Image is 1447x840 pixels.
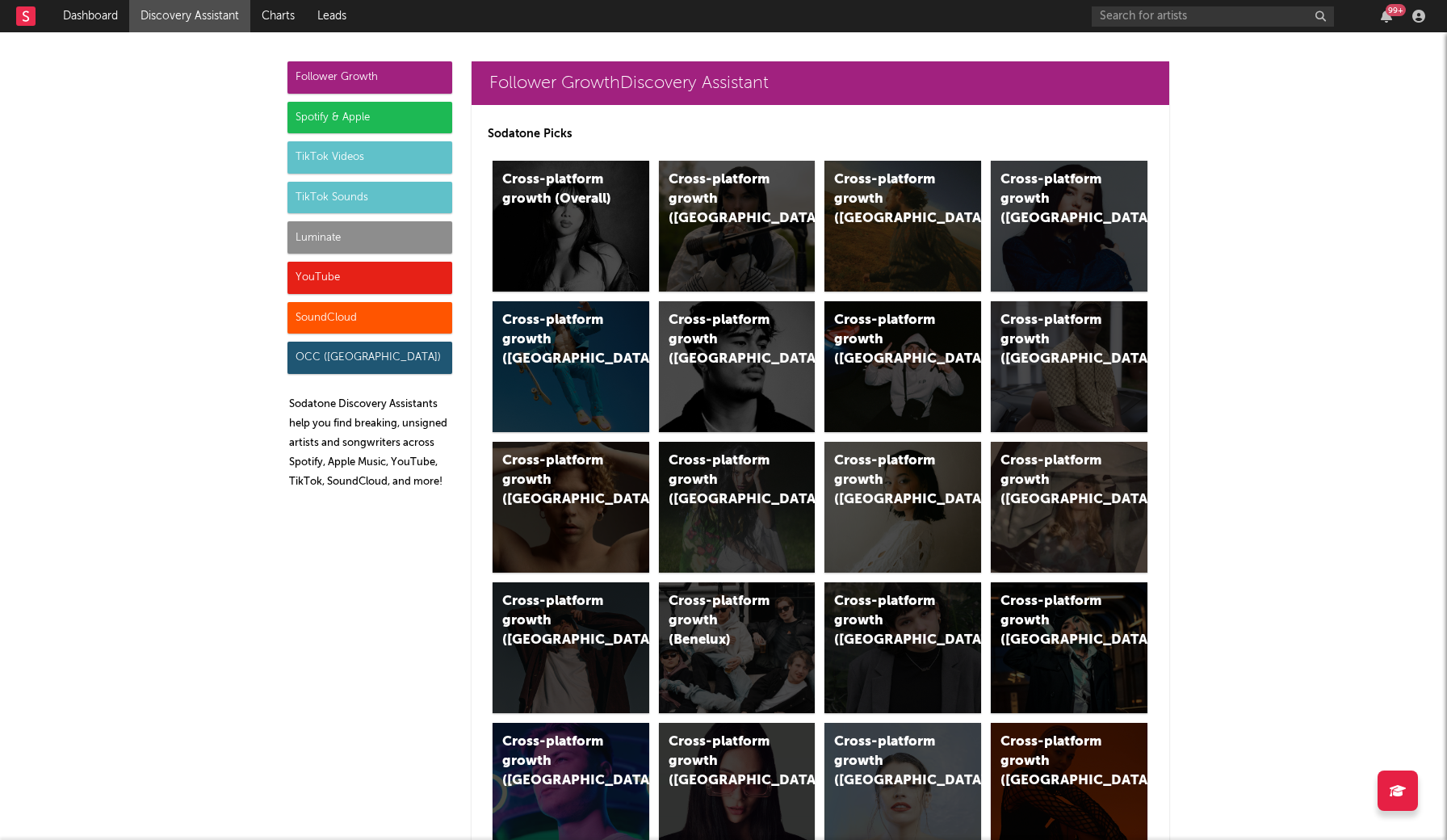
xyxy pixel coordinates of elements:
a: Cross-platform growth ([GEOGRAPHIC_DATA]) [824,161,981,292]
a: Cross-platform growth ([GEOGRAPHIC_DATA]) [659,442,816,573]
a: Cross-platform growth ([GEOGRAPHIC_DATA]) [991,301,1147,432]
div: Luminate [287,221,452,254]
div: Cross-platform growth ([GEOGRAPHIC_DATA]) [502,733,612,791]
p: Sodatone Picks [488,124,1153,144]
div: Cross-platform growth ([GEOGRAPHIC_DATA]) [834,451,944,510]
div: Cross-platform growth ([GEOGRAPHIC_DATA]) [1000,451,1110,510]
div: Cross-platform growth ([GEOGRAPHIC_DATA]) [502,311,612,369]
div: Spotify & Apple [287,102,452,134]
div: Cross-platform growth ([GEOGRAPHIC_DATA]) [834,733,944,791]
div: Cross-platform growth (Overall) [502,170,612,209]
div: SoundCloud [287,302,452,334]
a: Cross-platform growth (Overall) [493,161,649,292]
a: Cross-platform growth ([GEOGRAPHIC_DATA]) [493,301,649,432]
button: 99+ [1381,10,1392,23]
div: Follower Growth [287,61,452,94]
div: YouTube [287,262,452,294]
a: Cross-platform growth (Benelux) [659,582,816,713]
a: Follower GrowthDiscovery Assistant [472,61,1169,105]
div: Cross-platform growth ([GEOGRAPHIC_DATA]) [669,311,778,369]
a: Cross-platform growth ([GEOGRAPHIC_DATA]) [991,582,1147,713]
div: Cross-platform growth ([GEOGRAPHIC_DATA]) [669,733,778,791]
div: Cross-platform growth ([GEOGRAPHIC_DATA]) [1000,733,1110,791]
div: OCC ([GEOGRAPHIC_DATA]) [287,342,452,374]
a: Cross-platform growth ([GEOGRAPHIC_DATA]) [991,442,1147,573]
input: Search for artists [1092,6,1334,27]
div: Cross-platform growth ([GEOGRAPHIC_DATA]) [1000,592,1110,650]
div: Cross-platform growth ([GEOGRAPHIC_DATA]) [834,170,944,229]
p: Sodatone Discovery Assistants help you find breaking, unsigned artists and songwriters across Spo... [289,395,452,492]
div: Cross-platform growth (Benelux) [669,592,778,650]
div: Cross-platform growth ([GEOGRAPHIC_DATA]) [1000,311,1110,369]
div: Cross-platform growth ([GEOGRAPHIC_DATA]) [502,451,612,510]
a: Cross-platform growth ([GEOGRAPHIC_DATA]) [493,582,649,713]
a: Cross-platform growth ([GEOGRAPHIC_DATA]) [493,442,649,573]
a: Cross-platform growth ([GEOGRAPHIC_DATA]) [824,582,981,713]
a: Cross-platform growth ([GEOGRAPHIC_DATA]) [659,161,816,292]
div: Cross-platform growth ([GEOGRAPHIC_DATA]) [1000,170,1110,229]
a: Cross-platform growth ([GEOGRAPHIC_DATA]/GSA) [824,301,981,432]
a: Cross-platform growth ([GEOGRAPHIC_DATA]) [659,301,816,432]
div: Cross-platform growth ([GEOGRAPHIC_DATA]) [834,592,944,650]
div: TikTok Sounds [287,182,452,214]
div: TikTok Videos [287,141,452,174]
div: Cross-platform growth ([GEOGRAPHIC_DATA]) [669,451,778,510]
div: Cross-platform growth ([GEOGRAPHIC_DATA]) [669,170,778,229]
div: Cross-platform growth ([GEOGRAPHIC_DATA]) [502,592,612,650]
a: Cross-platform growth ([GEOGRAPHIC_DATA]) [991,161,1147,292]
div: 99 + [1386,4,1406,16]
a: Cross-platform growth ([GEOGRAPHIC_DATA]) [824,442,981,573]
div: Cross-platform growth ([GEOGRAPHIC_DATA]/GSA) [834,311,944,369]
